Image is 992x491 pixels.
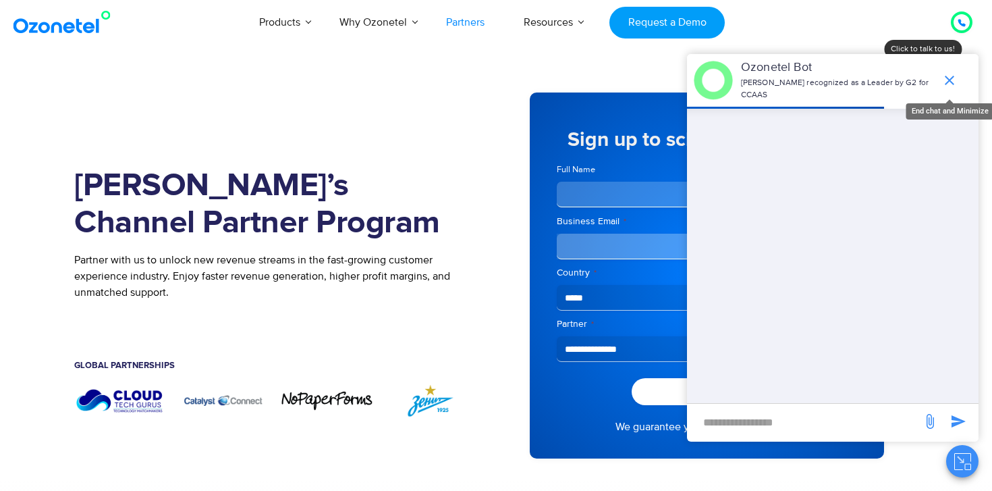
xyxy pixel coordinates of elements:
[74,361,476,370] h5: Global Partnerships
[178,384,269,417] div: 7 / 7
[74,252,476,301] p: Partner with us to unlock new revenue streams in the fast-growing customer experience industry. E...
[74,384,165,417] div: 6 / 7
[557,130,857,150] h5: Sign up to schedule a callback
[945,408,972,435] span: send message
[385,384,476,417] img: ZENIT
[557,215,702,228] label: Business Email
[694,411,915,435] div: new-msg-input
[946,445,979,477] button: Close chat
[741,77,935,101] p: [PERSON_NAME] recognized as a Leader by G2 for CCAAS
[916,408,943,435] span: send message
[557,317,857,331] label: Partner
[557,266,857,280] label: Country
[74,167,476,242] h1: [PERSON_NAME]’s Channel Partner Program
[936,67,963,94] span: end chat or minimize
[615,419,799,435] a: We guarantee your data is safe with us.
[741,59,935,77] p: Ozonetel Bot
[385,384,476,417] div: 2 / 7
[74,384,476,417] div: Image Carousel
[74,384,165,417] img: CloubTech
[609,7,725,38] a: Request a Demo
[282,390,373,411] div: 1 / 7
[282,390,373,411] img: nopaperforms
[557,163,702,176] label: Full Name
[694,61,733,100] img: header
[178,384,269,417] img: CatalystConnect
